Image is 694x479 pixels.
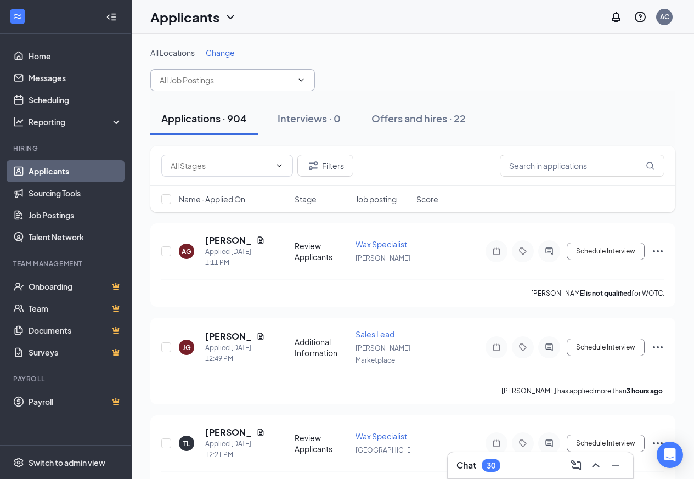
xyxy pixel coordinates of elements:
[29,457,105,468] div: Switch to admin view
[29,67,122,89] a: Messages
[651,245,664,258] svg: Ellipses
[543,439,556,448] svg: ActiveChat
[295,194,317,205] span: Stage
[160,74,292,86] input: All Job Postings
[356,344,410,364] span: [PERSON_NAME] Marketplace
[256,236,265,245] svg: Document
[171,160,270,172] input: All Stages
[12,11,23,22] svg: WorkstreamLogo
[657,442,683,468] div: Open Intercom Messenger
[13,144,120,153] div: Hiring
[256,332,265,341] svg: Document
[416,194,438,205] span: Score
[531,289,664,298] p: [PERSON_NAME] for WOTC.
[516,247,529,256] svg: Tag
[29,160,122,182] a: Applicants
[29,116,123,127] div: Reporting
[569,459,583,472] svg: ComposeMessage
[646,161,654,170] svg: MagnifyingGlass
[356,239,407,249] span: Wax Specialist
[356,329,394,339] span: Sales Lead
[295,336,349,358] div: Additional Information
[29,182,122,204] a: Sourcing Tools
[29,319,122,341] a: DocumentsCrown
[627,387,663,395] b: 3 hours ago
[567,243,645,260] button: Schedule Interview
[586,289,631,297] b: is not qualified
[609,459,622,472] svg: Minimize
[490,439,503,448] svg: Note
[607,457,624,474] button: Minimize
[150,48,195,58] span: All Locations
[356,254,410,262] span: [PERSON_NAME]
[567,339,645,356] button: Schedule Interview
[490,343,503,352] svg: Note
[29,226,122,248] a: Talent Network
[13,457,24,468] svg: Settings
[29,391,122,413] a: PayrollCrown
[456,459,476,471] h3: Chat
[634,10,647,24] svg: QuestionInfo
[150,8,219,26] h1: Applicants
[651,437,664,450] svg: Ellipses
[206,48,235,58] span: Change
[13,116,24,127] svg: Analysis
[543,247,556,256] svg: ActiveChat
[278,111,341,125] div: Interviews · 0
[224,10,237,24] svg: ChevronDown
[205,234,252,246] h5: [PERSON_NAME]
[29,275,122,297] a: OnboardingCrown
[183,343,191,352] div: JG
[567,457,585,474] button: ComposeMessage
[29,89,122,111] a: Scheduling
[610,10,623,24] svg: Notifications
[487,461,495,470] div: 30
[356,431,407,441] span: Wax Specialist
[295,432,349,454] div: Review Applicants
[182,247,191,256] div: AG
[205,246,265,268] div: Applied [DATE] 1:11 PM
[29,45,122,67] a: Home
[161,111,247,125] div: Applications · 904
[205,342,265,364] div: Applied [DATE] 12:49 PM
[501,386,664,396] p: [PERSON_NAME] has applied more than .
[516,439,529,448] svg: Tag
[516,343,529,352] svg: Tag
[567,435,645,452] button: Schedule Interview
[307,159,320,172] svg: Filter
[205,330,252,342] h5: [PERSON_NAME]
[651,341,664,354] svg: Ellipses
[106,12,117,22] svg: Collapse
[183,439,190,448] div: TL
[13,259,120,268] div: Team Management
[500,155,664,177] input: Search in applications
[660,12,669,21] div: AC
[179,194,245,205] span: Name · Applied On
[205,438,265,460] div: Applied [DATE] 12:21 PM
[297,76,306,84] svg: ChevronDown
[371,111,466,125] div: Offers and hires · 22
[589,459,602,472] svg: ChevronUp
[29,204,122,226] a: Job Postings
[295,240,349,262] div: Review Applicants
[490,247,503,256] svg: Note
[29,297,122,319] a: TeamCrown
[587,457,605,474] button: ChevronUp
[356,194,397,205] span: Job posting
[356,446,425,454] span: [GEOGRAPHIC_DATA]
[13,374,120,384] div: Payroll
[205,426,252,438] h5: [PERSON_NAME]
[297,155,353,177] button: Filter Filters
[256,428,265,437] svg: Document
[543,343,556,352] svg: ActiveChat
[275,161,284,170] svg: ChevronDown
[29,341,122,363] a: SurveysCrown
